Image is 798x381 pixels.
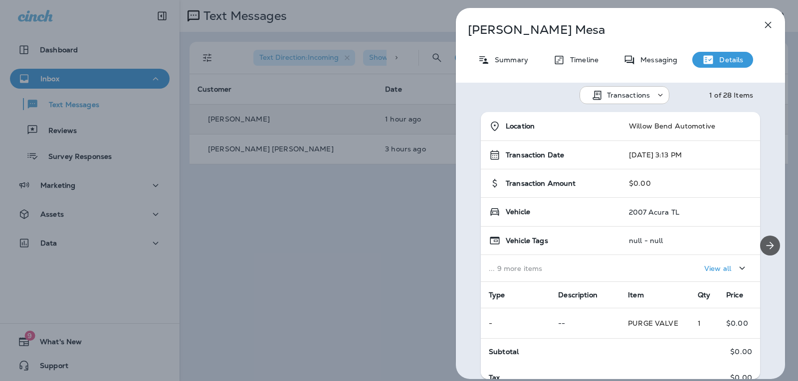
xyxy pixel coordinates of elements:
p: Details [714,56,743,64]
p: Summary [490,56,528,64]
p: ... 9 more items [489,264,613,272]
p: View all [704,264,731,272]
td: $0.00 [621,169,760,198]
p: Timeline [565,56,598,64]
span: Vehicle [506,208,530,216]
span: - [489,319,492,328]
p: 2007 Acura TL [629,208,679,216]
p: [PERSON_NAME] Mesa [468,23,740,37]
span: Subtotal [489,347,519,356]
span: Transaction Amount [506,179,576,188]
td: [DATE] 3:13 PM [621,141,760,169]
p: Messaging [635,56,677,64]
span: Price [726,290,743,299]
span: 1 [698,319,701,328]
td: Willow Bend Automotive [621,112,760,141]
p: -- [558,319,612,327]
button: View all [700,259,752,277]
span: Vehicle Tags [506,237,548,245]
p: Transactions [607,91,650,99]
span: Item [628,290,644,299]
p: null - null [629,237,663,245]
button: Next [760,236,780,255]
span: Type [489,290,505,299]
span: Transaction Date [506,151,564,159]
span: PURGE VALVE [628,319,678,328]
span: Description [558,290,598,299]
p: $0.00 [726,319,752,327]
p: $0.00 [730,348,752,356]
span: Location [506,122,535,130]
div: 1 of 28 Items [709,91,753,99]
span: Qty [698,290,710,299]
